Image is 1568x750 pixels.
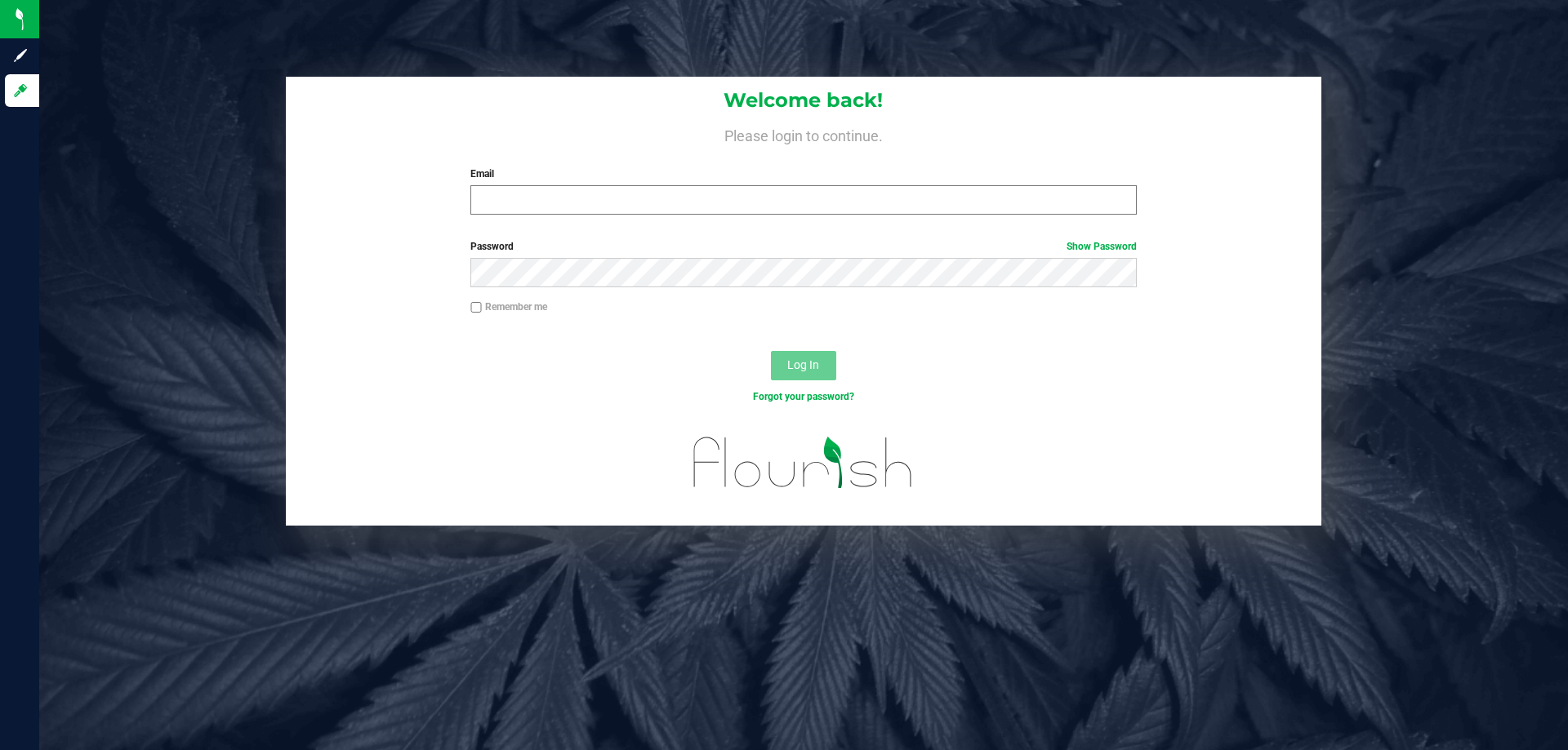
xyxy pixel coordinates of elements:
[674,421,933,504] img: flourish_logo.svg
[470,302,482,313] input: Remember me
[286,90,1321,111] h1: Welcome back!
[12,82,29,99] inline-svg: Log in
[771,351,836,380] button: Log In
[12,47,29,64] inline-svg: Sign up
[286,124,1321,144] h4: Please login to continue.
[470,241,514,252] span: Password
[470,300,547,314] label: Remember me
[470,166,1136,181] label: Email
[1067,241,1137,252] a: Show Password
[753,391,854,402] a: Forgot your password?
[787,358,819,371] span: Log In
